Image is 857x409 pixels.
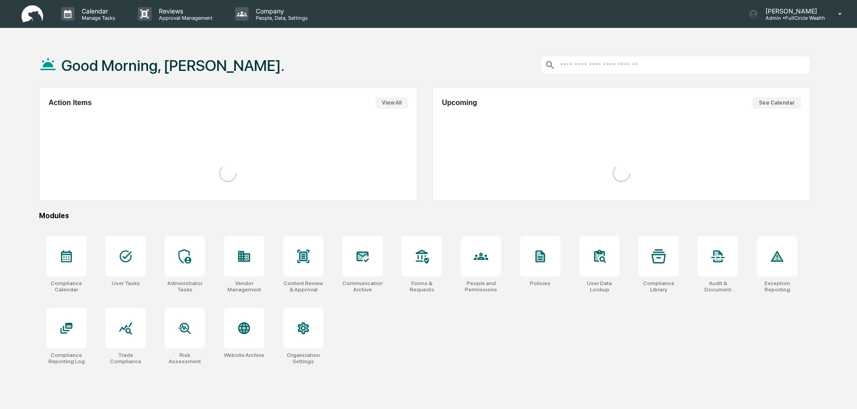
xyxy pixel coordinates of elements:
[249,15,312,21] p: People, Data, Settings
[22,5,43,23] img: logo
[757,280,797,293] div: Exception Reporting
[249,7,312,15] p: Company
[112,280,140,286] div: User Tasks
[579,280,620,293] div: User Data Lookup
[758,7,825,15] p: [PERSON_NAME]
[461,280,501,293] div: People and Permissions
[283,352,324,365] div: Organization Settings
[61,57,284,75] h1: Good Morning, [PERSON_NAME].
[152,7,217,15] p: Reviews
[165,280,205,293] div: Administrator Tasks
[74,7,120,15] p: Calendar
[105,352,146,365] div: Trade Compliance
[152,15,217,21] p: Approval Management
[224,280,264,293] div: Vendor Management
[46,352,87,365] div: Compliance Reporting Log
[74,15,120,21] p: Manage Tasks
[39,211,810,220] div: Modules
[165,352,205,365] div: Risk Assessment
[698,280,738,293] div: Audit & Document Logs
[342,280,383,293] div: Communications Archive
[48,99,92,107] h2: Action Items
[402,280,442,293] div: Forms & Requests
[224,352,264,358] div: Website Archive
[442,99,477,107] h2: Upcoming
[376,97,408,109] button: View All
[283,280,324,293] div: Content Review & Approval
[46,280,87,293] div: Compliance Calendar
[530,280,551,286] div: Policies
[758,15,825,21] p: Admin • FullCircle Wealth
[752,97,801,109] button: See Calendar
[638,280,679,293] div: Compliance Library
